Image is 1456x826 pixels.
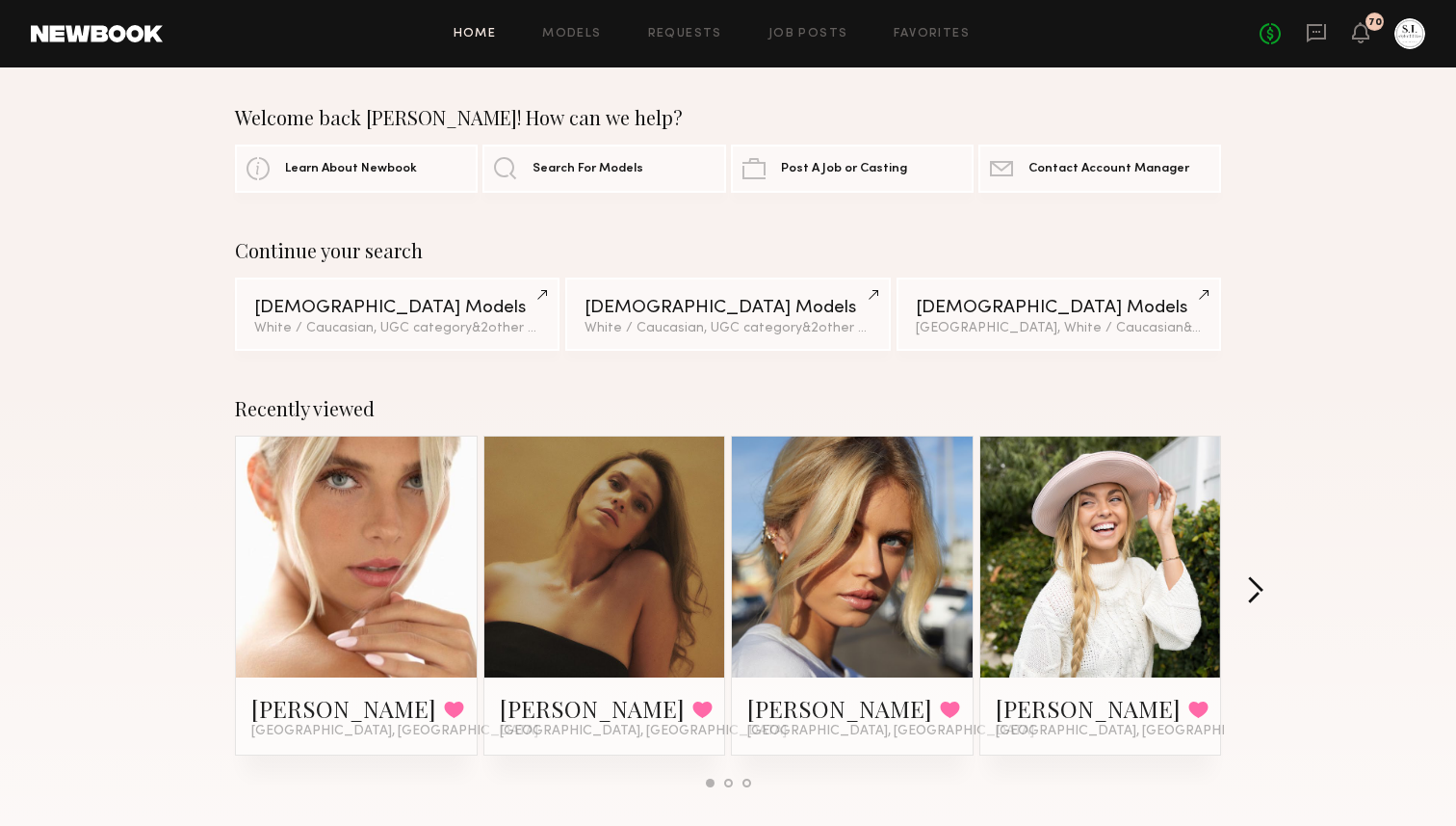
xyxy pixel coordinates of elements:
[472,322,564,334] span: & 2 other filter s
[747,724,1034,739] span: [GEOGRAPHIC_DATA], [GEOGRAPHIC_DATA]
[747,693,932,724] a: [PERSON_NAME]
[235,397,1221,420] div: Recently viewed
[978,145,1221,193] a: Contact Account Manager
[482,145,725,193] a: Search For Models
[585,299,871,317] div: [DEMOGRAPHIC_DATA] Models
[996,724,1283,739] span: [GEOGRAPHIC_DATA], [GEOGRAPHIC_DATA]
[802,322,895,334] span: & 2 other filter s
[251,724,538,739] span: [GEOGRAPHIC_DATA], [GEOGRAPHIC_DATA]
[1183,322,1276,334] span: & 2 other filter s
[533,163,643,175] span: Search For Models
[254,322,540,335] div: White / Caucasian, UGC category
[916,322,1202,335] div: [GEOGRAPHIC_DATA], White / Caucasian
[285,163,417,175] span: Learn About Newbook
[500,693,685,724] a: [PERSON_NAME]
[996,693,1181,724] a: [PERSON_NAME]
[235,145,478,193] a: Learn About Newbook
[254,299,540,317] div: [DEMOGRAPHIC_DATA] Models
[648,28,722,40] a: Requests
[1368,17,1382,28] div: 70
[897,278,1221,351] a: [DEMOGRAPHIC_DATA] Models[GEOGRAPHIC_DATA], White / Caucasian&2other filters
[565,278,890,351] a: [DEMOGRAPHIC_DATA] ModelsWhite / Caucasian, UGC category&2other filters
[1028,163,1189,175] span: Contact Account Manager
[500,724,787,739] span: [GEOGRAPHIC_DATA], [GEOGRAPHIC_DATA]
[454,28,497,40] a: Home
[235,239,1221,262] div: Continue your search
[894,28,970,40] a: Favorites
[235,278,559,351] a: [DEMOGRAPHIC_DATA] ModelsWhite / Caucasian, UGC category&2other filters
[781,163,907,175] span: Post A Job or Casting
[731,145,974,193] a: Post A Job or Casting
[235,106,1221,129] div: Welcome back [PERSON_NAME]! How can we help?
[916,299,1202,317] div: [DEMOGRAPHIC_DATA] Models
[768,28,848,40] a: Job Posts
[251,693,436,724] a: [PERSON_NAME]
[542,28,601,40] a: Models
[585,322,871,335] div: White / Caucasian, UGC category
